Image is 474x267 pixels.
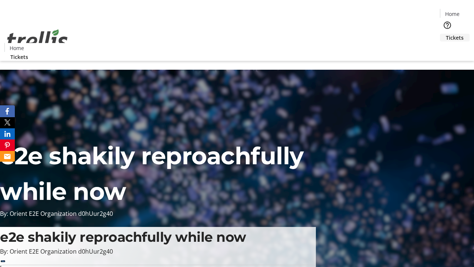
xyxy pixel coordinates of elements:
[4,21,70,58] img: Orient E2E Organization d0hUur2g40's Logo
[4,53,34,61] a: Tickets
[440,34,470,42] a: Tickets
[440,42,455,56] button: Cart
[445,10,460,18] span: Home
[440,10,464,18] a: Home
[5,44,29,52] a: Home
[10,44,24,52] span: Home
[446,34,464,42] span: Tickets
[440,18,455,33] button: Help
[10,53,28,61] span: Tickets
